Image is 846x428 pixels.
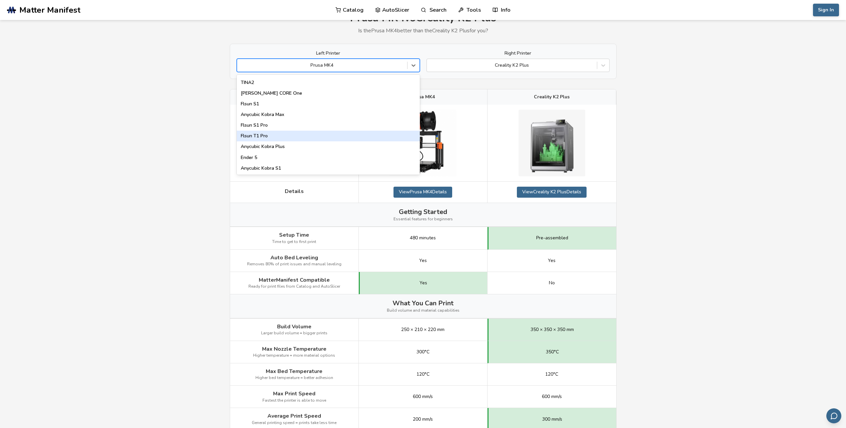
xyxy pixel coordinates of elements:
span: Build volume and material capabilities [387,308,460,313]
img: Prusa MK4 [389,110,456,176]
a: ViewPrusa MK4Details [393,187,452,197]
span: Max Nozzle Temperature [262,346,326,352]
span: 200 mm/s [413,417,433,422]
span: Creality K2 Plus [534,94,570,100]
div: Ender 5 [237,152,420,163]
div: Anycubic Kobra S1 [237,163,420,174]
span: Yes [419,280,427,286]
div: TINA2 [237,77,420,88]
span: 600 mm/s [413,394,433,399]
a: ViewCreality K2 PlusDetails [517,187,587,197]
span: 250 × 210 × 220 mm [401,327,445,332]
span: Setup Time [279,232,309,238]
button: Send feedback via email [826,408,841,423]
span: 120°C [416,372,430,377]
span: Max Bed Temperature [266,368,322,374]
span: Max Print Speed [273,391,315,397]
span: MatterManifest Compatible [259,277,330,283]
span: 120°C [545,372,558,377]
span: Time to get to first print [272,240,316,244]
label: Right Printer [427,51,610,56]
span: Essential features for beginners [393,217,453,222]
span: 350°C [546,349,559,355]
span: Larger build volume = bigger prints [261,331,327,336]
button: Sign In [813,4,839,16]
div: Anycubic Kobra Max [237,109,420,120]
div: Anycubic Kobra Plus [237,141,420,152]
h1: Prusa MK4 vs Creality K2 Plus [230,12,617,24]
span: Details [285,188,304,194]
span: Matter Manifest [19,5,80,15]
span: Build Volume [277,324,311,330]
input: Prusa MK4QIDI X-Max 3QIDI X-Plus 3QIDI X-Plus 4Flashforge Adventurer 5M ProSovol SV07 PlusFlashfo... [240,63,242,68]
label: Left Printer [237,51,420,56]
input: Creality K2 Plus [430,63,432,68]
div: Flsun S1 Pro [237,120,420,131]
img: Creality K2 Plus [519,110,585,176]
span: General printing speed = prints take less time [252,421,336,425]
span: Prusa MK4 [411,94,435,100]
span: 600 mm/s [542,394,562,399]
span: No [549,280,555,286]
span: 300 mm/s [542,417,562,422]
div: [PERSON_NAME] CORE One [237,88,420,99]
span: Yes [419,258,427,263]
span: What You Can Print [392,299,454,307]
span: 480 minutes [410,235,436,241]
span: Average Print Speed [267,413,321,419]
p: Is the Prusa MK4 better than the Creality K2 Plus for you? [230,28,617,34]
span: Fastest the printer is able to move [262,398,326,403]
span: Auto Bed Leveling [270,255,318,261]
span: Getting Started [399,208,447,216]
span: Higher bed temperature = better adhesion [255,376,333,380]
div: Flsun S1 [237,99,420,109]
span: Removes 80% of print issues and manual leveling [247,262,341,267]
span: Yes [548,258,556,263]
span: Ready for print files from Catalog and AutoSlicer [248,284,340,289]
span: Higher temperature = more material options [253,353,335,358]
div: Flsun T1 Pro [237,131,420,141]
span: Pre-assembled [536,235,568,241]
span: 350 × 350 × 350 mm [531,327,574,332]
span: 300°C [416,349,430,355]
